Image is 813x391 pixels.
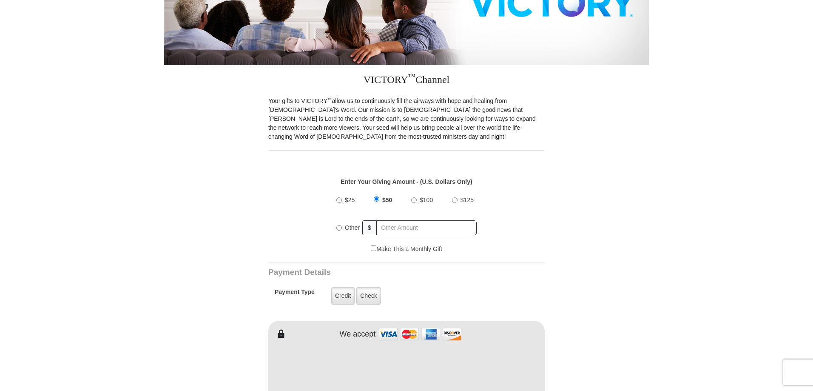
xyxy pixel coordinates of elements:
span: $100 [420,197,433,203]
input: Other Amount [376,220,477,235]
h5: Payment Type [275,288,315,300]
span: $125 [461,197,474,203]
span: $25 [345,197,355,203]
label: Check [356,287,381,305]
h4: We accept [340,330,376,339]
span: $ [362,220,377,235]
span: $50 [382,197,392,203]
label: Make This a Monthly Gift [371,245,442,254]
span: Other [345,224,360,231]
img: credit cards accepted [378,325,463,343]
input: Make This a Monthly Gift [371,245,376,251]
h3: Payment Details [268,268,485,277]
sup: ™ [408,72,416,81]
label: Credit [331,287,355,305]
strong: Enter Your Giving Amount - (U.S. Dollars Only) [341,178,472,185]
h3: VICTORY Channel [268,65,545,97]
sup: ™ [327,97,332,102]
p: Your gifts to VICTORY allow us to continuously fill the airways with hope and healing from [DEMOG... [268,97,545,141]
